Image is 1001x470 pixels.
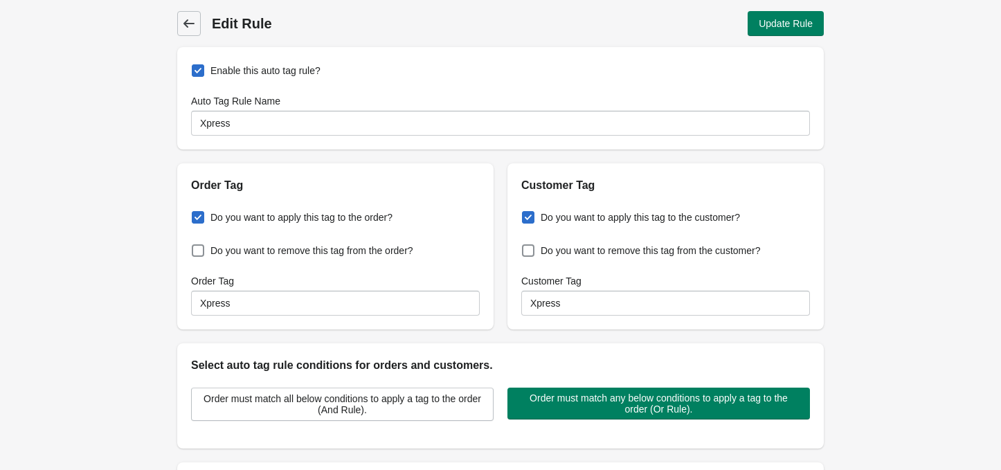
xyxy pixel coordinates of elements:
[203,393,482,415] span: Order must match all below conditions to apply a tag to the order (And Rule).
[191,357,810,374] h2: Select auto tag rule conditions for orders and customers.
[191,388,494,421] button: Order must match all below conditions to apply a tag to the order (And Rule).
[541,244,760,257] span: Do you want to remove this tag from the customer?
[212,14,498,33] h1: Edit Rule
[191,177,480,194] h2: Order Tag
[748,11,824,36] button: Update Rule
[521,177,810,194] h2: Customer Tag
[210,64,321,78] span: Enable this auto tag rule?
[521,274,581,288] label: Customer Tag
[210,244,413,257] span: Do you want to remove this tag from the order?
[541,210,740,224] span: Do you want to apply this tag to the customer?
[507,388,810,419] button: Order must match any below conditions to apply a tag to the order (Or Rule).
[210,210,393,224] span: Do you want to apply this tag to the order?
[759,18,813,29] span: Update Rule
[191,274,234,288] label: Order Tag
[518,392,799,415] span: Order must match any below conditions to apply a tag to the order (Or Rule).
[191,94,280,108] label: Auto Tag Rule Name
